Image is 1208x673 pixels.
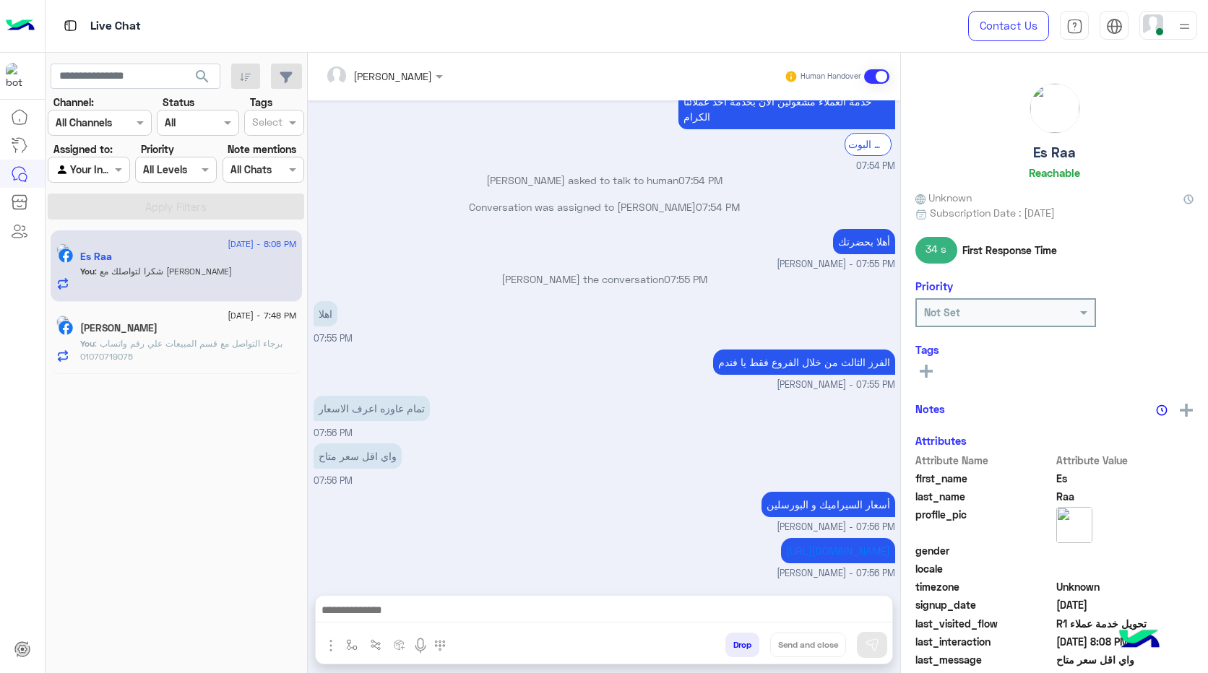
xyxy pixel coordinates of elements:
[1029,166,1080,179] h6: Reachable
[1180,404,1193,417] img: add
[314,396,430,421] p: 6/9/2025, 7:56 PM
[777,567,895,581] span: [PERSON_NAME] - 07:56 PM
[228,142,296,157] label: Note mentions
[1114,615,1165,666] img: hulul-logo.png
[1056,634,1194,649] span: 2025-09-06T17:08:42.5677873Z
[314,333,353,344] span: 07:55 PM
[56,243,69,256] img: picture
[6,11,35,41] img: Logo
[781,538,895,563] p: 6/9/2025, 7:56 PM
[56,316,69,329] img: picture
[314,301,337,326] p: 6/9/2025, 7:55 PM
[53,142,113,157] label: Assigned to:
[434,640,446,651] img: make a call
[1056,453,1194,468] span: Attribute Value
[915,434,967,447] h6: Attributes
[1175,17,1194,35] img: profile
[314,173,895,188] p: [PERSON_NAME] asked to talk to human
[777,378,895,392] span: [PERSON_NAME] - 07:55 PM
[915,237,957,263] span: 34 s
[340,633,364,656] button: select flow
[777,521,895,534] span: [PERSON_NAME] - 07:56 PM
[6,63,32,89] img: 322208621163248
[865,638,879,652] img: send message
[1056,543,1194,558] span: null
[915,634,1053,649] span: last_interaction
[1056,471,1194,486] span: Es
[762,492,895,517] p: 6/9/2025, 7:56 PM
[250,95,272,110] label: Tags
[394,639,405,651] img: create order
[314,427,353,438] span: 07:56 PM
[141,142,174,157] label: Priority
[915,561,1053,576] span: locale
[770,633,846,657] button: Send and close
[1156,404,1168,416] img: notes
[228,309,296,322] span: [DATE] - 7:48 PM
[1143,14,1163,35] img: userImage
[1060,11,1089,41] a: tab
[856,160,895,173] span: 07:54 PM
[696,201,740,213] span: 07:54 PM
[90,17,141,36] p: Live Chat
[915,453,1053,468] span: Attribute Name
[1056,507,1092,543] img: picture
[915,543,1053,558] span: gender
[194,68,211,85] span: search
[250,114,282,133] div: Select
[48,194,304,220] button: Apply Filters
[314,475,353,486] span: 07:56 PM
[370,639,381,651] img: Trigger scenario
[59,248,73,263] img: Facebook
[915,616,1053,631] span: last_visited_flow
[80,338,95,349] span: You
[163,95,194,110] label: Status
[915,402,945,415] h6: Notes
[915,507,1053,540] span: profile_pic
[185,64,220,95] button: search
[915,652,1053,667] span: last_message
[80,266,95,277] span: You
[1106,18,1123,35] img: tab
[53,95,94,110] label: Channel:
[1056,616,1194,631] span: تحويل خدمة عملاء R1
[845,133,892,155] div: الرجوع الى البوت
[930,205,1055,220] span: Subscription Date : [DATE]
[801,71,861,82] small: Human Handover
[314,443,402,469] p: 6/9/2025, 7:56 PM
[1056,579,1194,594] span: Unknown
[314,199,895,214] p: Conversation was assigned to [PERSON_NAME]
[1056,597,1194,612] span: 2025-09-06T16:45:18.461Z
[1033,144,1076,161] h5: Es Raa
[1056,489,1194,504] span: Raa
[412,637,429,654] img: send voice note
[915,579,1053,594] span: timezone
[388,633,412,656] button: create order
[915,279,953,292] h6: Priority
[322,637,340,654] img: send attachment
[968,11,1049,41] a: Contact Us
[80,322,158,334] h5: هشام ابو القاسم
[678,174,722,186] span: 07:54 PM
[80,338,282,362] span: برجاء التواصل مع قسم المبيعات علي رقم واتساب 01070719075
[80,251,112,263] h5: Es Raa
[664,273,707,285] span: 07:55 PM
[1056,561,1194,576] span: null
[59,321,73,335] img: Facebook
[346,639,358,651] img: select flow
[786,544,890,557] a: [URL][DOMAIN_NAME]
[915,190,972,205] span: Unknown
[314,272,895,287] p: [PERSON_NAME] the conversation
[364,633,388,656] button: Trigger scenario
[833,229,895,254] p: 6/9/2025, 7:55 PM
[915,471,1053,486] span: first_name
[915,597,1053,612] span: signup_date
[777,258,895,272] span: [PERSON_NAME] - 07:55 PM
[95,266,232,277] span: شكرا لتواصلك مع احمد السلاب
[61,17,79,35] img: tab
[915,343,1194,356] h6: Tags
[725,633,759,657] button: Drop
[713,349,895,375] p: 6/9/2025, 7:55 PM
[915,489,1053,504] span: last_name
[1056,652,1194,667] span: واي اقل سعر متاح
